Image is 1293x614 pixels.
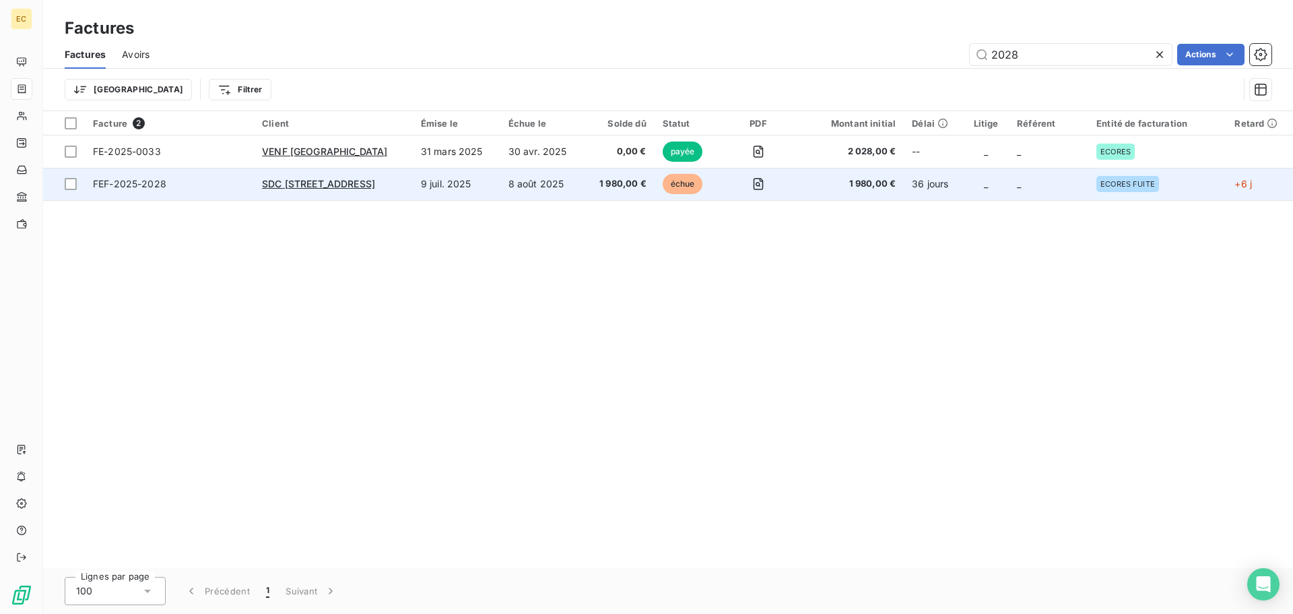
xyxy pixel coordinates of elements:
[971,118,1001,129] div: Litige
[1177,44,1245,65] button: Actions
[11,584,32,606] img: Logo LeanPay
[65,16,134,40] h3: Factures
[93,178,166,189] span: FEF-2025-2028
[1234,178,1252,189] span: +6 j
[803,118,896,129] div: Montant initial
[592,118,646,129] div: Solde dû
[122,48,150,61] span: Avoirs
[904,168,963,200] td: 36 jours
[663,118,714,129] div: Statut
[93,146,161,157] span: FE-2025-0033
[266,584,269,598] span: 1
[663,142,703,162] span: payée
[592,145,646,158] span: 0,00 €
[904,135,963,168] td: --
[970,44,1172,65] input: Rechercher
[803,177,896,191] span: 1 980,00 €
[1234,118,1285,129] div: Retard
[258,577,277,605] button: 1
[262,118,405,129] div: Client
[421,118,492,129] div: Émise le
[729,118,787,129] div: PDF
[11,8,32,30] div: EC
[984,178,988,189] span: _
[592,177,646,191] span: 1 980,00 €
[133,117,145,129] span: 2
[912,118,955,129] div: Délai
[413,135,500,168] td: 31 mars 2025
[984,146,988,157] span: _
[1017,118,1080,129] div: Référent
[262,146,387,157] span: VENF [GEOGRAPHIC_DATA]
[803,145,896,158] span: 2 028,00 €
[1247,568,1280,601] div: Open Intercom Messenger
[277,577,345,605] button: Suivant
[500,168,584,200] td: 8 août 2025
[209,79,271,100] button: Filtrer
[500,135,584,168] td: 30 avr. 2025
[262,178,375,189] span: SDC [STREET_ADDRESS]
[1100,180,1155,188] span: ECORES FUITE
[65,48,106,61] span: Factures
[1017,146,1021,157] span: _
[1017,178,1021,189] span: _
[65,79,192,100] button: [GEOGRAPHIC_DATA]
[663,174,703,194] span: échue
[413,168,500,200] td: 9 juil. 2025
[176,577,258,605] button: Précédent
[508,118,576,129] div: Échue le
[93,118,127,129] span: Facture
[76,584,92,598] span: 100
[1100,148,1131,156] span: ECORES
[1096,118,1218,129] div: Entité de facturation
